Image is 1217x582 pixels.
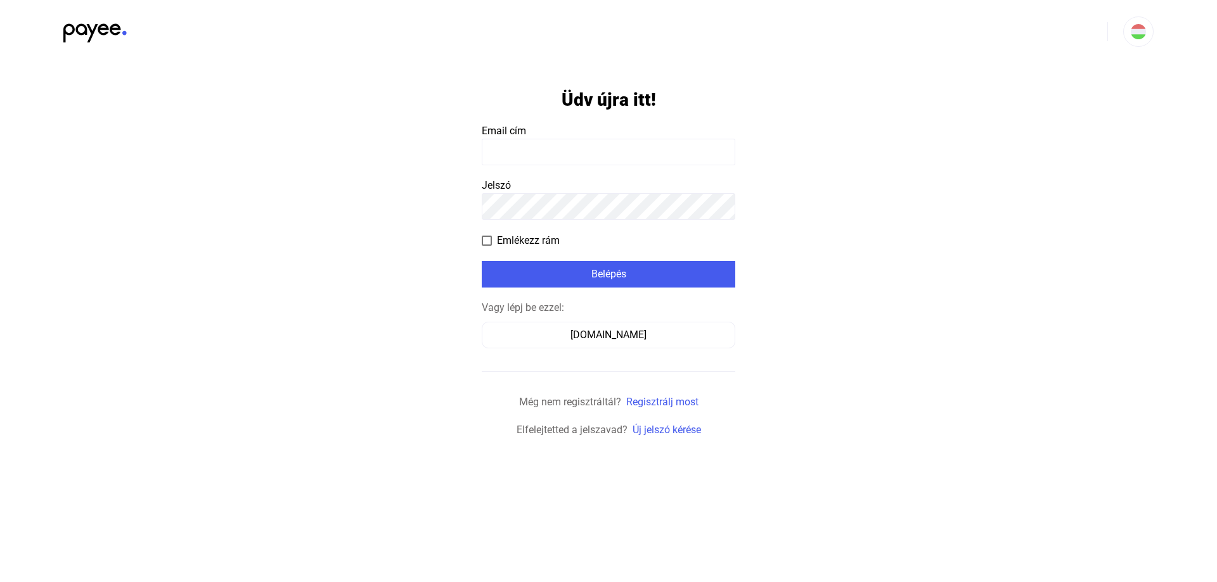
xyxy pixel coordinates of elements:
[497,233,560,248] span: Emlékezz rám
[486,267,731,282] div: Belépés
[63,16,127,42] img: black-payee-blue-dot.svg
[517,424,628,436] span: Elfelejtetted a jelszavad?
[562,89,656,111] h1: Üdv újra itt!
[482,179,511,191] span: Jelszó
[519,396,621,408] span: Még nem regisztráltál?
[482,300,735,315] div: Vagy lépj be ezzel:
[482,261,735,288] button: Belépés
[633,424,701,436] a: Új jelszó kérése
[482,329,735,341] a: [DOMAIN_NAME]
[1123,16,1154,47] button: HU
[1131,24,1146,39] img: HU
[482,322,735,348] button: [DOMAIN_NAME]
[626,396,699,408] a: Regisztrálj most
[482,125,526,137] span: Email cím
[486,327,731,343] div: [DOMAIN_NAME]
